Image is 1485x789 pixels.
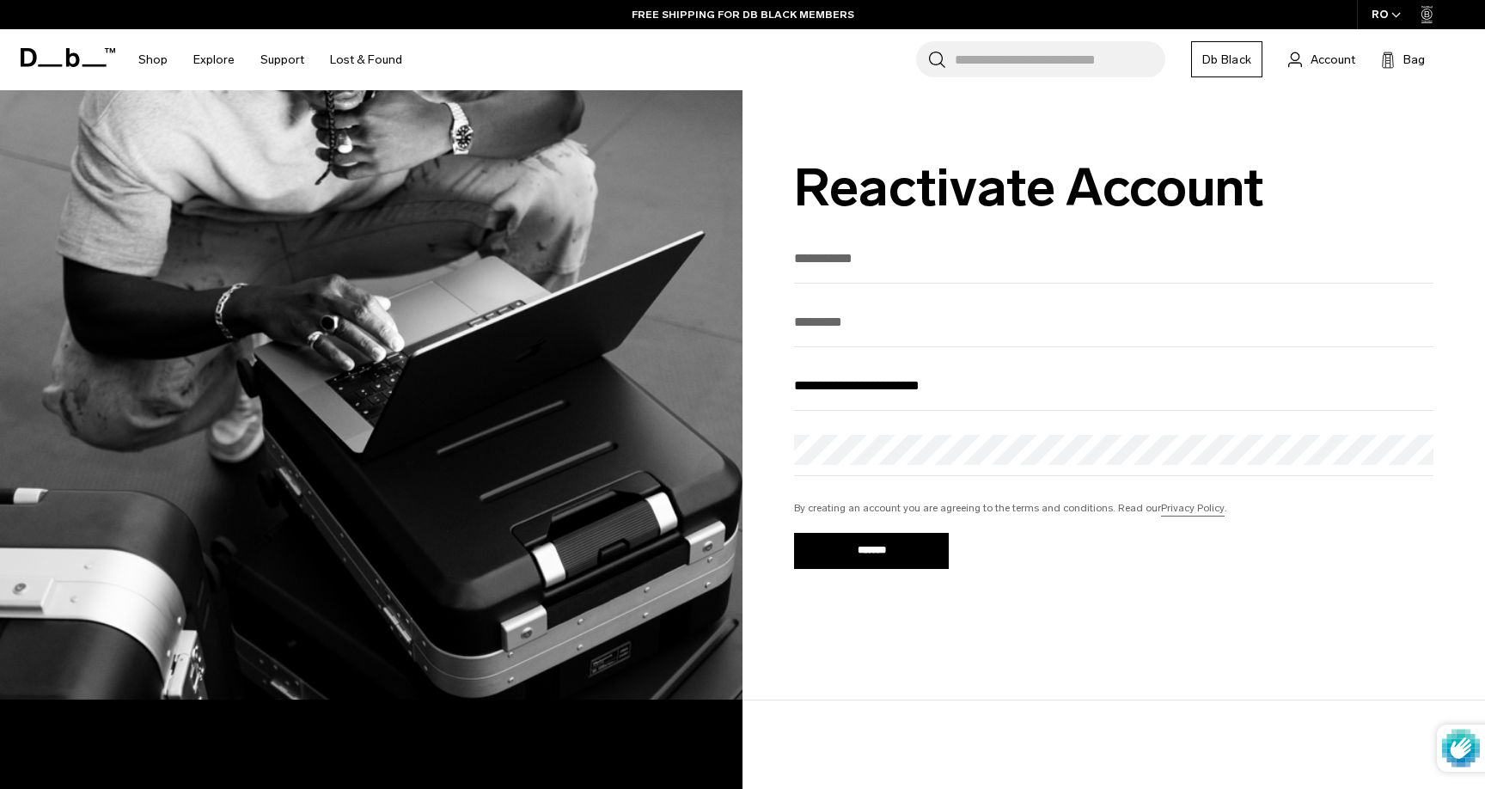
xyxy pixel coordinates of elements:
[1442,725,1480,772] img: Protected by hCaptcha
[632,7,854,22] a: FREE SHIPPING FOR DB BLACK MEMBERS
[1191,41,1262,77] a: Db Black
[1381,49,1425,70] button: Bag
[794,500,1433,516] div: By creating an account you are agreeing to the terms and conditions. Read our .
[260,29,304,90] a: Support
[1311,51,1355,69] span: Account
[794,159,1433,217] span: Reactivate Account
[1161,500,1225,516] a: Privacy Policy
[330,29,402,90] a: Lost & Found
[1403,51,1425,69] span: Bag
[1288,49,1355,70] a: Account
[138,29,168,90] a: Shop
[193,29,235,90] a: Explore
[125,29,415,90] nav: Main Navigation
